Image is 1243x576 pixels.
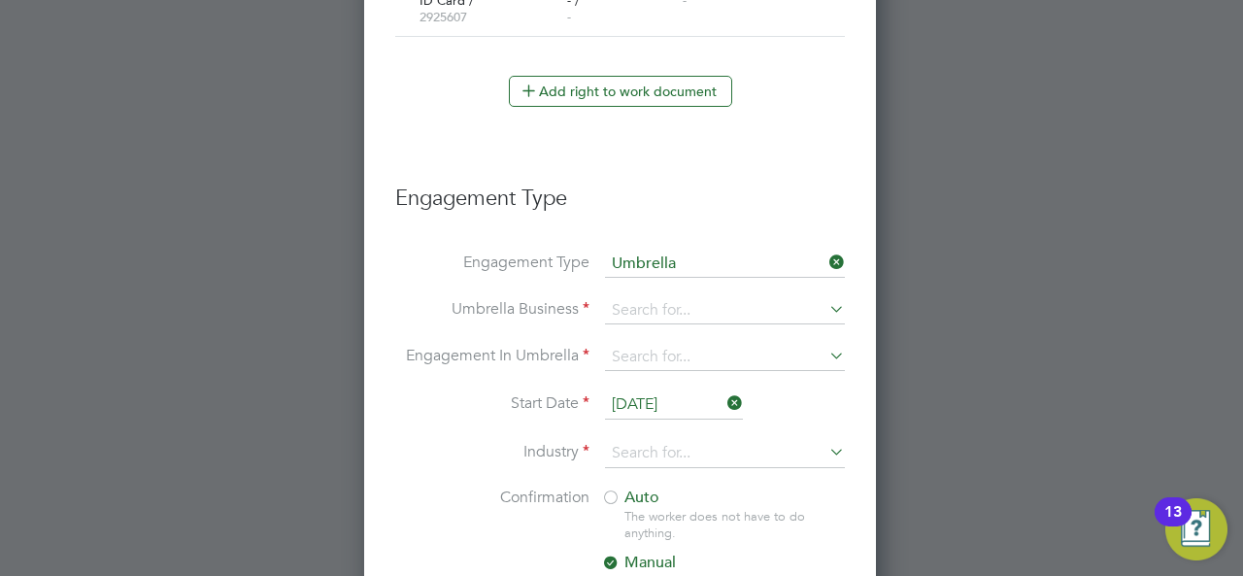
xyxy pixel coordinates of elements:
[605,344,845,371] input: Search for...
[605,251,845,278] input: Select one
[509,76,732,107] button: Add right to work document
[605,297,845,324] input: Search for...
[601,488,659,507] span: Auto
[605,390,743,420] input: Select one
[605,439,845,468] input: Search for...
[395,393,589,414] label: Start Date
[624,509,844,542] div: The worker does not have to do anything.
[601,553,676,572] span: Manual
[395,346,589,366] label: Engagement In Umbrella
[567,9,571,25] span: -
[420,9,467,25] span: 2925607
[1165,498,1227,560] button: Open Resource Center, 13 new notifications
[395,299,589,320] label: Umbrella Business
[395,253,589,273] label: Engagement Type
[395,442,589,462] label: Industry
[395,488,589,508] label: Confirmation
[1164,512,1182,537] div: 13
[395,165,845,213] h3: Engagement Type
